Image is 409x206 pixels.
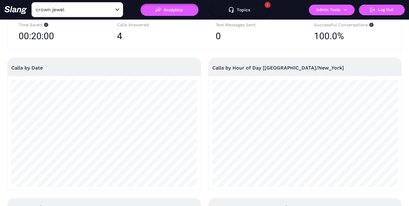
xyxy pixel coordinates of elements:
button: Admin Tools [309,5,355,15]
span: Time Saved [19,22,48,27]
button: Open [114,6,121,13]
button: Topics [211,4,269,16]
span: 00:20:00 [19,28,54,44]
div: Calls Answered [117,21,193,28]
img: 623511267c55cb56e2f2a487_logo2.png [4,6,27,14]
span: Successful Conversations [314,22,374,27]
span: 100.0% [314,28,344,44]
span: ! [265,2,271,8]
button: Log Out [359,5,405,15]
button: Analytics [141,4,199,16]
span: info-circle [368,23,374,27]
div: Calls by Hour of Day [[GEOGRAPHIC_DATA]/New_York] [212,58,398,78]
span: info-circle [42,23,48,27]
div: Text Messages Sent [216,21,292,28]
a: Analytics [141,7,199,12]
span: 0 [216,31,221,41]
div: Calls by Date [11,58,197,78]
span: 4 [117,31,122,41]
